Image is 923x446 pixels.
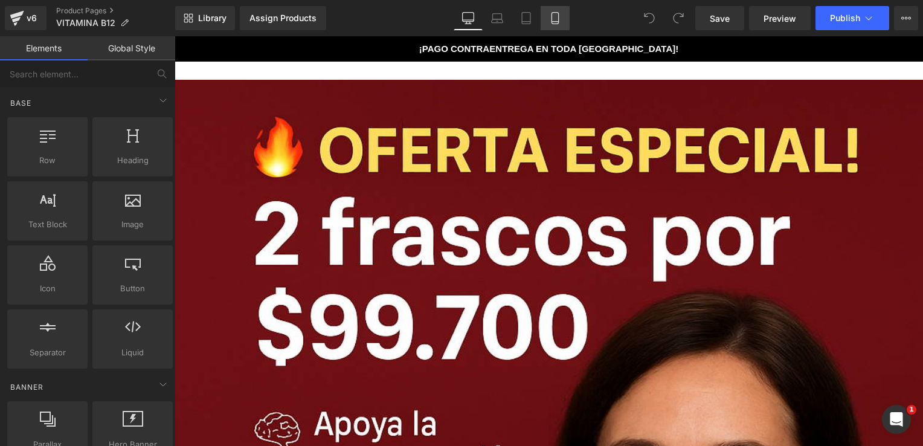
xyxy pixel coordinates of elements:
[512,6,541,30] a: Tablet
[198,13,227,24] span: Library
[666,6,690,30] button: Redo
[11,282,84,295] span: Icon
[11,154,84,167] span: Row
[88,36,175,60] a: Global Style
[764,12,796,25] span: Preview
[815,6,889,30] button: Publish
[9,381,45,393] span: Banner
[749,6,811,30] a: Preview
[249,13,317,23] div: Assign Products
[96,346,169,359] span: Liquid
[710,12,730,25] span: Save
[11,346,84,359] span: Separator
[454,6,483,30] a: Desktop
[175,6,235,30] a: New Library
[96,218,169,231] span: Image
[483,6,512,30] a: Laptop
[96,282,169,295] span: Button
[5,6,47,30] a: v6
[541,6,570,30] a: Mobile
[56,18,115,28] span: VITAMINA B12
[882,405,911,434] iframe: Intercom live chat
[24,10,39,26] div: v6
[830,13,860,23] span: Publish
[11,218,84,231] span: Text Block
[894,6,918,30] button: More
[9,97,33,109] span: Base
[96,154,169,167] span: Heading
[637,6,661,30] button: Undo
[56,6,175,16] a: Product Pages
[907,405,916,415] span: 1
